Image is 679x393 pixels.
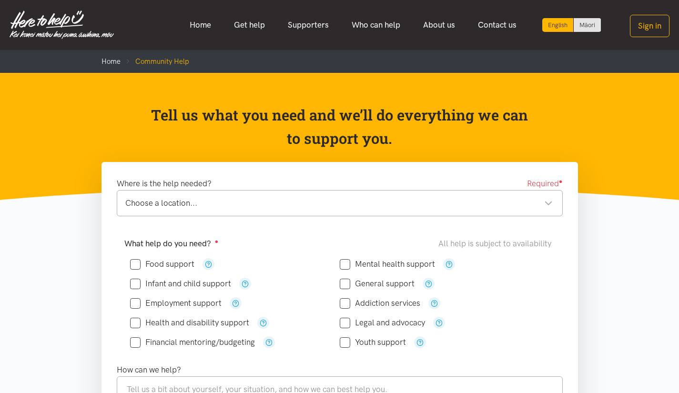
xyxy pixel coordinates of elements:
a: Home [101,57,121,66]
label: Employment support [130,299,222,307]
span: Required [527,177,563,190]
div: All help is subject to availability [438,237,555,250]
label: Food support [130,260,194,268]
a: Get help [223,15,276,35]
label: Legal and advocacy [340,319,425,327]
a: Home [178,15,223,35]
li: Community Help [121,56,189,67]
a: Contact us [466,15,528,35]
a: About us [412,15,466,35]
label: General support [340,280,415,288]
label: How can we help? [117,363,181,376]
label: What help do you need? [124,237,219,250]
a: Switch to Te Reo Māori [574,18,601,32]
sup: ● [215,238,219,245]
a: Who can help [340,15,412,35]
label: Addiction services [340,299,420,307]
label: Infant and child support [130,280,231,288]
img: Home [10,10,114,39]
button: Sign in [630,15,669,37]
sup: ● [559,178,563,185]
label: Mental health support [340,260,435,268]
label: Financial mentoring/budgeting [130,338,255,346]
div: Current language [542,18,574,32]
p: Tell us what you need and we’ll do everything we can to support you. [150,103,529,151]
a: Supporters [276,15,340,35]
label: Where is the help needed? [117,177,212,190]
label: Health and disability support [130,319,249,327]
div: Choose a location... [125,197,553,210]
label: Youth support [340,338,406,346]
div: Language toggle [542,18,601,32]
